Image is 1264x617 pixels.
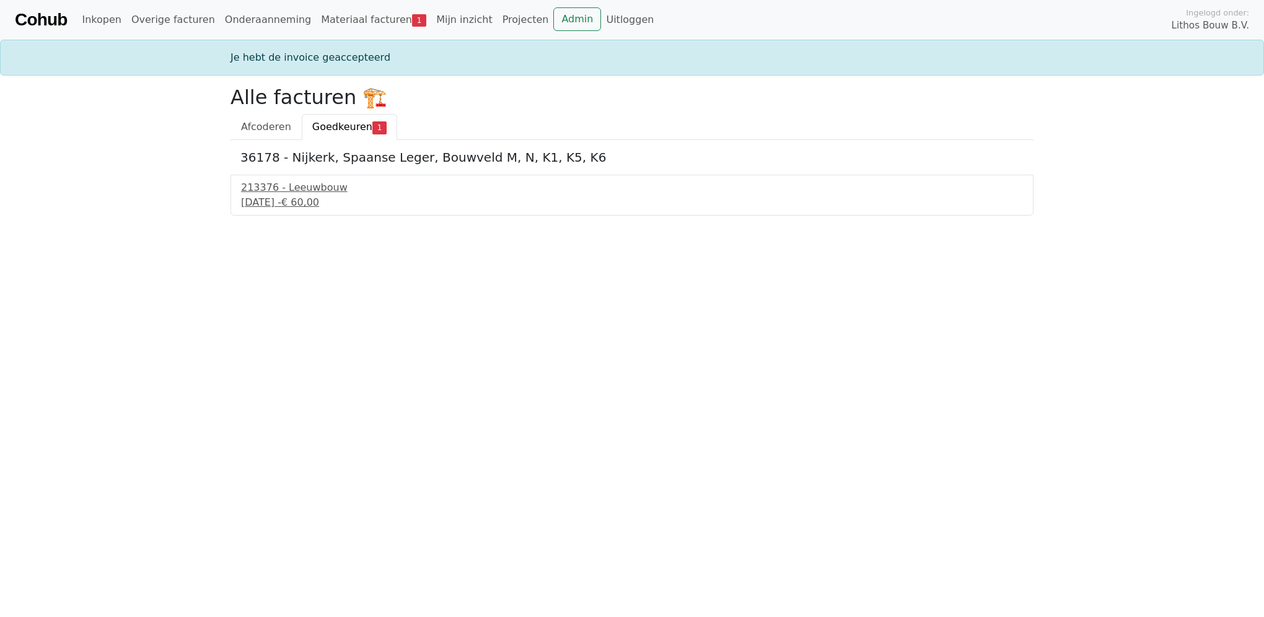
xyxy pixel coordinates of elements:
span: Goedkeuren [312,121,372,133]
h2: Alle facturen 🏗️ [230,85,1034,109]
div: 213376 - Leeuwbouw [241,180,1023,195]
a: Projecten [498,7,554,32]
span: Ingelogd onder: [1186,7,1249,19]
a: Inkopen [77,7,126,32]
a: Goedkeuren1 [302,114,397,140]
a: Afcoderen [230,114,302,140]
span: 1 [372,121,387,134]
a: Cohub [15,5,67,35]
a: Uitloggen [601,7,659,32]
a: Overige facturen [126,7,220,32]
div: [DATE] - [241,195,1023,210]
a: Materiaal facturen1 [316,7,431,32]
a: Onderaanneming [220,7,316,32]
a: Mijn inzicht [431,7,498,32]
span: Afcoderen [241,121,291,133]
span: 1 [412,14,426,27]
div: Je hebt de invoice geaccepteerd [223,50,1041,65]
a: 213376 - Leeuwbouw[DATE] -€ 60,00 [241,180,1023,210]
span: Lithos Bouw B.V. [1172,19,1249,33]
h5: 36178 - Nijkerk, Spaanse Leger, Bouwveld M, N, K1, K5, K6 [240,150,1024,165]
a: Admin [553,7,601,31]
span: € 60,00 [281,196,319,208]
